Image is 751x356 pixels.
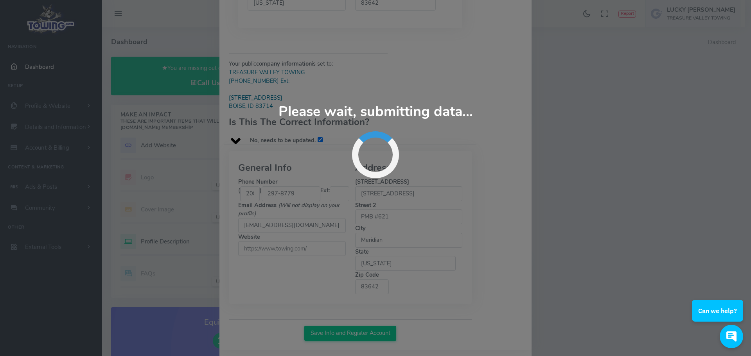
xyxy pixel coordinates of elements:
[355,248,369,256] b: State
[355,271,379,279] b: Zip Code
[229,117,388,127] h3: Is This The Correct Information?
[250,136,316,144] b: No, needs to be updated.
[238,201,340,218] i: (Will not display on your profile)
[355,161,391,174] b: Address
[238,201,277,209] b: Email Address
[238,161,292,174] b: General Info
[318,137,323,142] input: No, needs to be updated.
[304,326,396,341] button: Save Info and Register Account
[238,186,240,201] div: (
[238,186,349,201] div: Ext:
[229,68,388,111] blockquote: TREASURE VALLEY TOWING [PHONE_NUMBER] Ext: [STREET_ADDRESS] BOISE, ID 83714
[240,186,260,201] input: Phone Number ()Ext:
[238,241,346,256] input: Website
[238,218,346,233] input: Email Address (Will not display on your profile)
[355,178,409,186] b: [STREET_ADDRESS]
[686,278,751,356] iframe: Conversations
[355,201,376,209] b: Street 2
[330,186,349,201] input: Phone Number ()Ext:
[260,186,262,201] div: )
[355,186,463,201] input: [STREET_ADDRESS]
[355,256,456,271] select: State
[355,279,389,294] input: Zip Code
[256,60,312,68] b: company information
[355,224,366,232] b: City
[238,178,278,186] b: Phone Number
[355,209,463,224] input: Street 2
[355,233,463,248] input: City
[262,186,320,201] input: Phone Number ()Ext:
[238,233,260,241] b: Website
[224,47,392,145] div: Your public is set to:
